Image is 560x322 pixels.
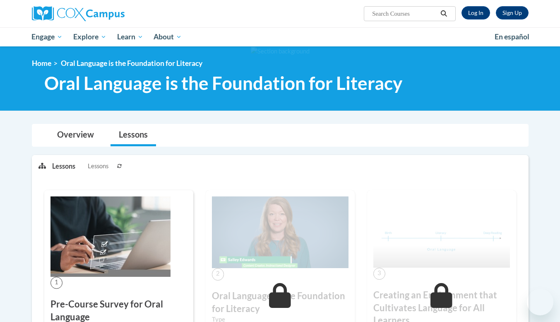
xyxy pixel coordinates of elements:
a: Lessons [111,124,156,146]
h3: Oral Language is the Foundation for Literacy [212,290,348,315]
img: Cox Campus [32,6,125,21]
a: En español [489,28,535,46]
img: Course Image [50,196,171,277]
img: Section background [251,47,310,56]
a: Cox Campus [32,6,189,21]
img: Course Image [212,196,348,269]
span: En español [495,32,529,41]
img: Course Image [373,196,510,268]
span: Learn [117,32,143,42]
a: Engage [26,27,68,46]
a: Log In [461,6,490,19]
span: Engage [31,32,62,42]
span: About [154,32,182,42]
span: 3 [373,268,385,280]
div: Main menu [19,27,541,46]
span: 1 [50,277,62,289]
span: Oral Language is the Foundation for Literacy [61,59,202,68]
button: Search [437,9,450,19]
a: About [148,27,187,46]
span: 2 [212,268,224,280]
a: Learn [112,27,149,46]
input: Search Courses [371,9,437,19]
p: Lessons [52,162,75,171]
a: Explore [68,27,112,46]
a: Home [32,59,51,68]
span: Lessons [88,162,108,171]
a: Overview [49,124,102,146]
iframe: Button to launch messaging window [527,289,553,315]
a: Register [496,6,529,19]
span: Explore [73,32,106,42]
span: Oral Language is the Foundation for Literacy [44,72,402,94]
